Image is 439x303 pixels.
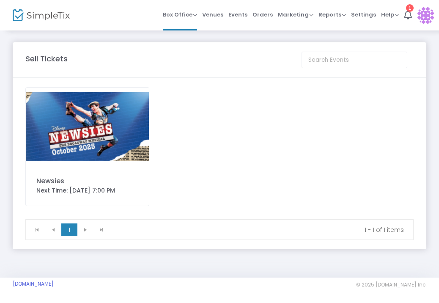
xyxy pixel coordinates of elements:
[302,52,407,68] input: Search Events
[228,4,247,25] span: Events
[13,281,54,287] a: [DOMAIN_NAME]
[61,223,77,236] span: Page 1
[36,176,138,186] div: Newsies
[115,226,404,234] kendo-pager-info: 1 - 1 of 1 items
[278,11,313,19] span: Marketing
[381,11,399,19] span: Help
[318,11,346,19] span: Reports
[25,53,68,64] m-panel-title: Sell Tickets
[351,4,376,25] span: Settings
[406,4,414,12] div: 1
[252,4,273,25] span: Orders
[26,88,149,165] img: 638941572558517040Newsies.png
[36,186,138,195] div: Next Time: [DATE] 7:00 PM
[202,4,223,25] span: Venues
[163,11,197,19] span: Box Office
[356,281,426,288] span: © 2025 [DOMAIN_NAME] Inc.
